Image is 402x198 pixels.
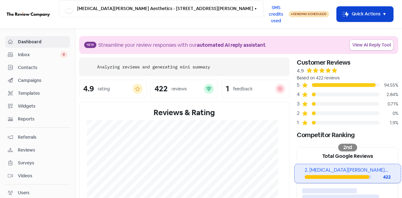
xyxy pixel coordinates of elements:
[18,134,67,141] span: Referrals
[297,100,302,108] div: 3
[5,100,70,112] a: Widgets
[5,131,70,143] a: Referrals
[379,110,398,117] div: 0%
[98,86,110,92] div: rating
[155,85,168,93] div: 422
[18,147,67,153] span: Reviews
[305,167,391,174] div: 2. [MEDICAL_DATA][PERSON_NAME] Aesthetics
[297,81,302,89] div: 5
[371,174,391,180] div: 422
[338,144,357,151] div: 2nd
[297,147,398,164] div: Total Google Reviews
[337,7,393,22] button: Quick Actions
[18,103,67,110] span: Widgets
[297,110,302,117] div: 2
[18,190,30,196] div: Users
[379,91,398,98] div: 2.84%
[5,36,70,48] a: Dashboard
[5,75,70,86] a: Campaigns
[226,85,229,93] div: 1
[297,91,302,98] div: 4
[60,51,67,58] span: 0
[350,40,393,50] a: View AI Reply Tool
[222,80,289,98] a: 1feedback
[18,77,67,84] span: Campaigns
[263,10,289,17] a: SMS credits used
[197,42,265,48] b: automated AI reply assistant
[18,116,67,122] span: Reports
[171,86,187,92] div: reviews
[18,64,67,71] span: Contacts
[5,49,70,61] a: Inbox 0
[18,160,67,166] span: Surveys
[18,39,67,45] span: Dashboard
[18,90,67,97] span: Templates
[84,42,96,48] span: New
[5,113,70,125] a: Reports
[379,82,398,88] div: 94.55%
[83,85,94,93] div: 4.9
[297,119,302,126] div: 1
[97,64,210,70] div: Analyzing reviews and generating mini summary
[293,12,327,16] span: Sending Scheduled
[269,4,283,24] span: SMS credits used
[18,51,60,58] span: Inbox
[379,120,398,126] div: 1.9%
[5,144,70,156] a: Reviews
[297,67,304,75] div: 4.9
[98,41,267,49] div: Streamline your review responses with our .
[18,173,67,179] span: Videos
[5,170,70,182] a: Videos
[297,75,398,81] div: Based on 422 reviews
[233,86,253,92] div: feedback
[150,80,218,98] a: 422reviews
[289,10,329,18] a: Sending Scheduled
[5,88,70,99] a: Templates
[59,0,263,17] button: [MEDICAL_DATA][PERSON_NAME] Aesthetics - [STREET_ADDRESS][PERSON_NAME]
[297,130,398,140] div: Competitor Ranking
[87,107,281,118] div: Reviews & Rating
[79,80,147,98] a: 4.9rating
[5,62,70,73] a: Contacts
[5,157,70,169] a: Surveys
[297,58,398,67] div: Customer Reviews
[379,101,398,107] div: 0.71%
